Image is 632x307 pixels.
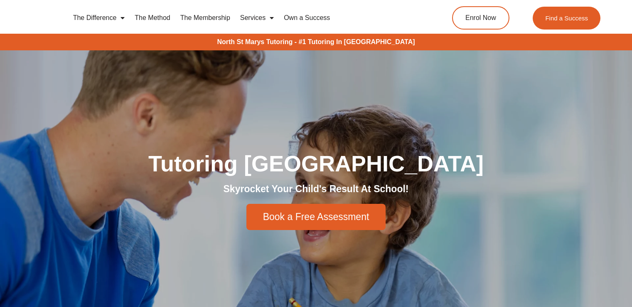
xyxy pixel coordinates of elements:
a: The Method [130,8,175,27]
span: Find a Success [545,15,588,21]
h1: Tutoring [GEOGRAPHIC_DATA] [84,152,549,175]
span: Enrol Now [465,15,496,21]
a: Own a Success [279,8,335,27]
a: Enrol Now [452,6,509,30]
nav: Menu [68,8,420,27]
a: Find a Success [533,7,600,30]
h2: Skyrocket Your Child's Result At School! [84,183,549,196]
span: Book a Free Assessment [263,212,369,222]
a: The Membership [175,8,235,27]
a: The Difference [68,8,130,27]
a: Book a Free Assessment [246,204,386,230]
a: Services [235,8,279,27]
